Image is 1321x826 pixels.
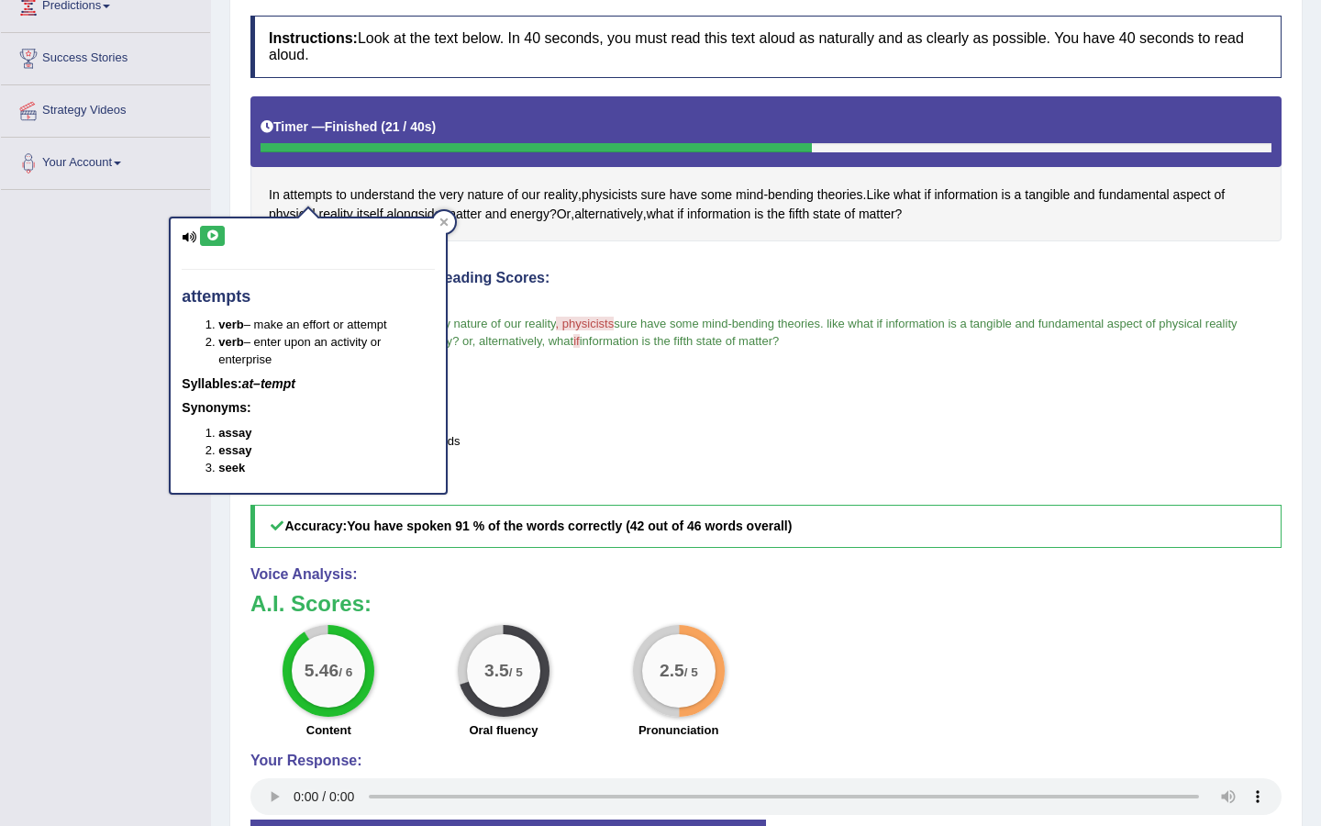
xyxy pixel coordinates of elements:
[479,334,541,348] span: alternatively
[844,205,855,224] span: Click to see word definition
[522,185,540,205] span: Click to see word definition
[772,334,779,348] span: ?
[1215,185,1226,205] span: Click to see word definition
[218,316,435,333] li: – make an effort or attempt
[325,119,378,134] b: Finished
[218,335,243,349] b: verb
[660,661,684,681] big: 2.5
[1025,185,1070,205] span: Click to see word definition
[817,185,863,205] span: Click to see word definition
[582,185,638,205] span: Click to see word definition
[218,333,435,368] li: – enter upon an activity or enterprise
[925,185,931,205] span: Click to see word definition
[701,185,732,205] span: Click to see word definition
[638,721,718,739] label: Pronunciation
[250,270,1282,286] h4: Accuracy Comparison for Reading Scores:
[445,205,482,224] span: Click to see word definition
[283,185,333,205] span: Click to see word definition
[1002,185,1011,205] span: Click to see word definition
[385,119,432,134] b: 21 / 40s
[350,185,415,205] span: Click to see word definition
[859,205,895,224] span: Click to see word definition
[485,205,506,224] span: Click to see word definition
[687,205,750,224] span: Click to see word definition
[670,185,697,205] span: Click to see word definition
[580,334,772,348] span: information is the fifth state of matter
[541,334,545,348] span: ,
[1,85,210,131] a: Strategy Videos
[452,334,459,348] span: ?
[1172,185,1210,205] span: Click to see word definition
[574,205,643,224] span: Click to see word definition
[242,376,295,391] em: at–tempt
[336,185,347,205] span: Click to see word definition
[347,519,792,533] b: You have spoken 91 % of the words correctly (42 out of 46 words overall)
[820,317,824,330] span: .
[182,288,435,307] h4: attempts
[261,120,436,134] h5: Timer —
[557,205,572,224] span: Click to see word definition
[269,30,358,46] b: Instructions:
[462,334,472,348] span: or
[472,334,476,348] span: ,
[1098,185,1169,205] span: Click to see word definition
[754,205,763,224] span: Click to see word definition
[250,505,1282,548] h5: Accuracy:
[507,185,518,205] span: Click to see word definition
[683,665,697,679] small: / 5
[556,317,615,330] span: , physicists
[677,205,683,224] span: Click to see word definition
[439,185,463,205] span: Click to see word definition
[269,185,280,205] span: Click to see word definition
[250,413,1282,486] blockquote: Missed/Mispronounced Words Correct Words
[339,665,352,679] small: / 6
[768,185,814,205] span: Click to see word definition
[934,185,997,205] span: Click to see word definition
[250,387,1282,404] h4: Labels:
[510,205,549,224] span: Click to see word definition
[894,185,921,205] span: Click to see word definition
[549,334,573,348] span: what
[509,665,523,679] small: / 5
[250,16,1282,77] h4: Look at the text below. In 40 seconds, you must read this text aloud as naturally and as clearly ...
[866,185,890,205] span: Click to see word definition
[182,377,435,391] h5: Syllables:
[218,318,243,331] b: verb
[641,185,666,205] span: Click to see word definition
[418,185,436,205] span: Click to see word definition
[1,138,210,184] a: Your Account
[767,205,784,224] span: Click to see word definition
[218,426,251,440] b: assay
[250,566,1282,583] h4: Voice Analysis:
[432,119,437,134] b: )
[1073,185,1094,205] span: Click to see word definition
[306,721,351,739] label: Content
[469,721,538,739] label: Oral fluency
[484,661,509,681] big: 3.5
[250,591,372,616] b: A.I. Scores:
[1,33,210,79] a: Success Stories
[544,185,578,205] span: Click to see word definition
[789,205,810,224] span: Click to see word definition
[573,334,580,348] span: if
[218,443,251,457] b: essay
[381,119,385,134] b: (
[305,661,339,681] big: 5.46
[1015,185,1022,205] span: Click to see word definition
[218,461,245,474] b: seek
[813,205,840,224] span: Click to see word definition
[736,185,763,205] span: Click to see word definition
[467,185,504,205] span: Click to see word definition
[614,317,820,330] span: sure have some mind-bending theories
[647,205,674,224] span: Click to see word definition
[250,753,1282,769] h4: Your Response:
[182,401,435,415] h5: Synonyms:
[250,96,1282,242] div: , - . ? , , ?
